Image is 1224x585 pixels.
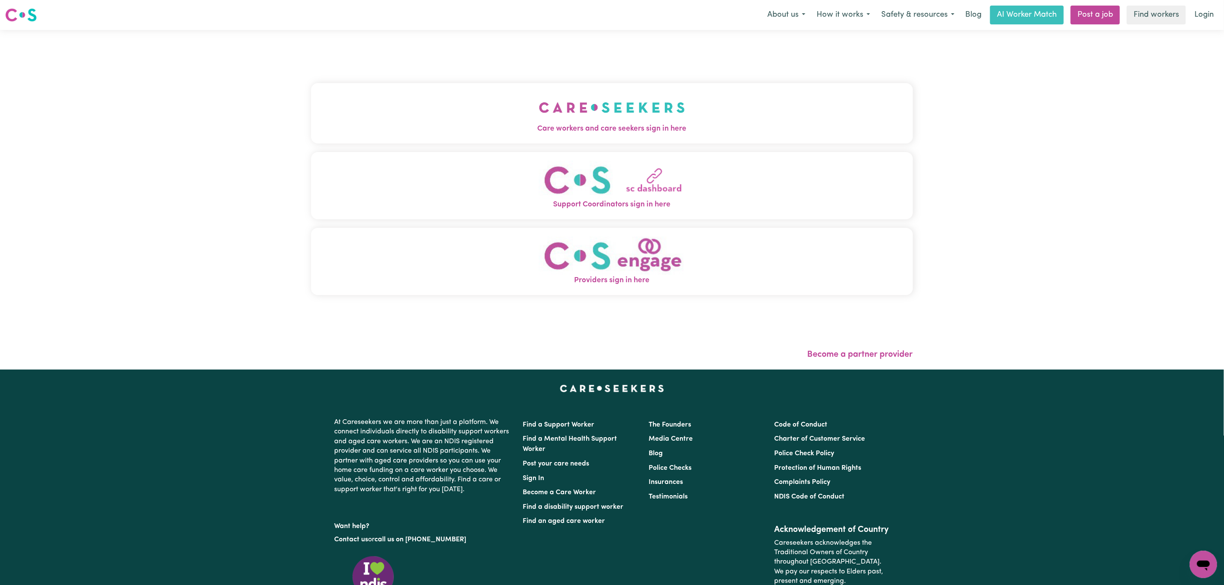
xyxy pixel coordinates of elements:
[560,385,664,392] a: Careseekers home page
[311,83,913,143] button: Care workers and care seekers sign in here
[774,493,844,500] a: NDIS Code of Conduct
[523,475,545,482] a: Sign In
[774,421,827,428] a: Code of Conduct
[774,525,889,535] h2: Acknowledgement of Country
[311,275,913,286] span: Providers sign in here
[649,465,691,472] a: Police Checks
[1189,6,1219,24] a: Login
[335,414,513,498] p: At Careseekers we are more than just a platform. We connect individuals directly to disability su...
[811,6,876,24] button: How it works
[523,460,590,467] a: Post your care needs
[808,350,913,359] a: Become a partner provider
[1071,6,1120,24] a: Post a job
[523,504,624,510] a: Find a disability support worker
[5,7,37,23] img: Careseekers logo
[649,493,688,500] a: Testimonials
[523,421,595,428] a: Find a Support Worker
[774,450,834,457] a: Police Check Policy
[876,6,960,24] button: Safety & resources
[649,450,663,457] a: Blog
[990,6,1064,24] a: AI Worker Match
[311,123,913,134] span: Care workers and care seekers sign in here
[311,152,913,219] button: Support Coordinators sign in here
[1127,6,1186,24] a: Find workers
[523,436,617,453] a: Find a Mental Health Support Worker
[649,421,691,428] a: The Founders
[649,436,693,442] a: Media Centre
[649,479,683,486] a: Insurances
[762,6,811,24] button: About us
[774,479,830,486] a: Complaints Policy
[1190,551,1217,578] iframe: Button to launch messaging window, conversation in progress
[960,6,987,24] a: Blog
[774,465,861,472] a: Protection of Human Rights
[335,518,513,531] p: Want help?
[335,531,513,548] p: or
[523,489,596,496] a: Become a Care Worker
[311,228,913,295] button: Providers sign in here
[774,436,865,442] a: Charter of Customer Service
[311,199,913,210] span: Support Coordinators sign in here
[375,536,467,543] a: call us on [PHONE_NUMBER]
[5,5,37,25] a: Careseekers logo
[335,536,368,543] a: Contact us
[523,518,605,525] a: Find an aged care worker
